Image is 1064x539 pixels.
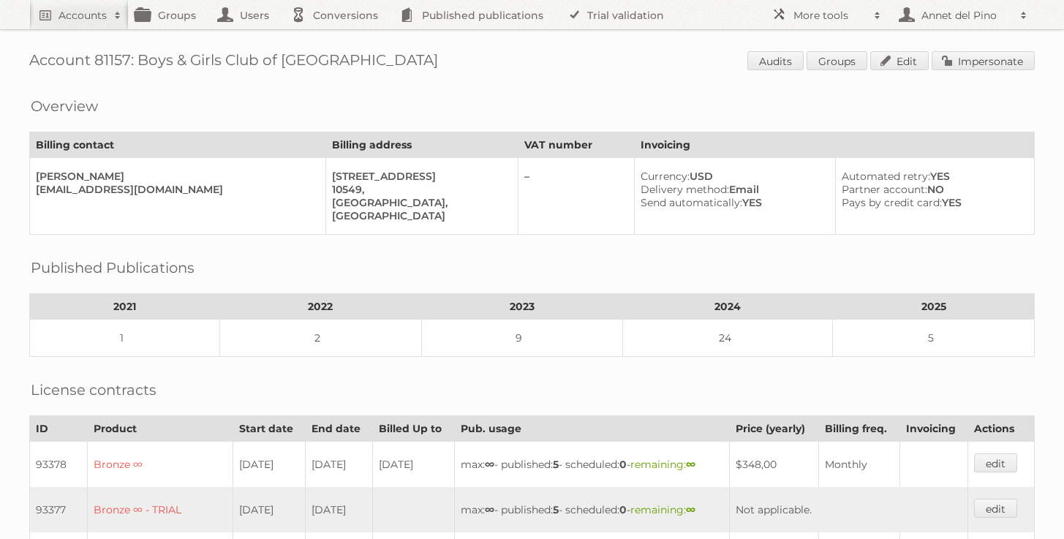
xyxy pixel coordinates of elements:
[31,257,195,279] h2: Published Publications
[918,8,1013,23] h2: Annet del Pino
[29,51,1035,73] h1: Account 81157: Boys & Girls Club of [GEOGRAPHIC_DATA]
[686,458,695,471] strong: ∞
[421,294,623,320] th: 2023
[630,503,695,516] span: remaining:
[619,503,627,516] strong: 0
[454,442,729,488] td: max: - published: - scheduled: -
[306,487,372,532] td: [DATE]
[332,183,507,196] div: 10549,
[454,487,729,532] td: max: - published: - scheduled: -
[730,487,967,532] td: Not applicable.
[219,294,421,320] th: 2022
[30,487,88,532] td: 93377
[686,503,695,516] strong: ∞
[332,209,507,222] div: [GEOGRAPHIC_DATA]
[641,183,823,196] div: Email
[30,416,88,442] th: ID
[967,416,1034,442] th: Actions
[485,458,494,471] strong: ∞
[842,196,942,209] span: Pays by credit card:
[332,170,507,183] div: [STREET_ADDRESS]
[88,442,233,488] td: Bronze ∞
[31,95,98,117] h2: Overview
[372,416,454,442] th: Billed Up to
[842,170,930,183] span: Automated retry:
[59,8,107,23] h2: Accounts
[819,442,900,488] td: Monthly
[932,51,1035,70] a: Impersonate
[306,416,372,442] th: End date
[793,8,867,23] h2: More tools
[233,416,306,442] th: Start date
[30,320,220,357] td: 1
[641,170,823,183] div: USD
[634,132,1034,158] th: Invoicing
[619,458,627,471] strong: 0
[807,51,867,70] a: Groups
[233,442,306,488] td: [DATE]
[747,51,804,70] a: Audits
[974,453,1017,472] a: edit
[870,51,929,70] a: Edit
[630,458,695,471] span: remaining:
[332,196,507,209] div: [GEOGRAPHIC_DATA],
[730,416,819,442] th: Price (yearly)
[31,379,156,401] h2: License contracts
[819,416,900,442] th: Billing freq.
[730,442,819,488] td: $348,00
[518,158,634,235] td: –
[36,183,314,196] div: [EMAIL_ADDRESS][DOMAIN_NAME]
[900,416,967,442] th: Invoicing
[233,487,306,532] td: [DATE]
[641,170,690,183] span: Currency:
[623,294,833,320] th: 2024
[553,503,559,516] strong: 5
[88,416,233,442] th: Product
[842,183,927,196] span: Partner account:
[833,320,1035,357] td: 5
[421,320,623,357] td: 9
[30,132,326,158] th: Billing contact
[623,320,833,357] td: 24
[842,196,1022,209] div: YES
[88,487,233,532] td: Bronze ∞ - TRIAL
[974,499,1017,518] a: edit
[553,458,559,471] strong: 5
[372,442,454,488] td: [DATE]
[641,196,823,209] div: YES
[485,503,494,516] strong: ∞
[219,320,421,357] td: 2
[518,132,634,158] th: VAT number
[36,170,314,183] div: [PERSON_NAME]
[833,294,1035,320] th: 2025
[306,442,372,488] td: [DATE]
[641,183,729,196] span: Delivery method:
[842,183,1022,196] div: NO
[30,442,88,488] td: 93378
[842,170,1022,183] div: YES
[641,196,742,209] span: Send automatically:
[454,416,729,442] th: Pub. usage
[30,294,220,320] th: 2021
[325,132,518,158] th: Billing address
